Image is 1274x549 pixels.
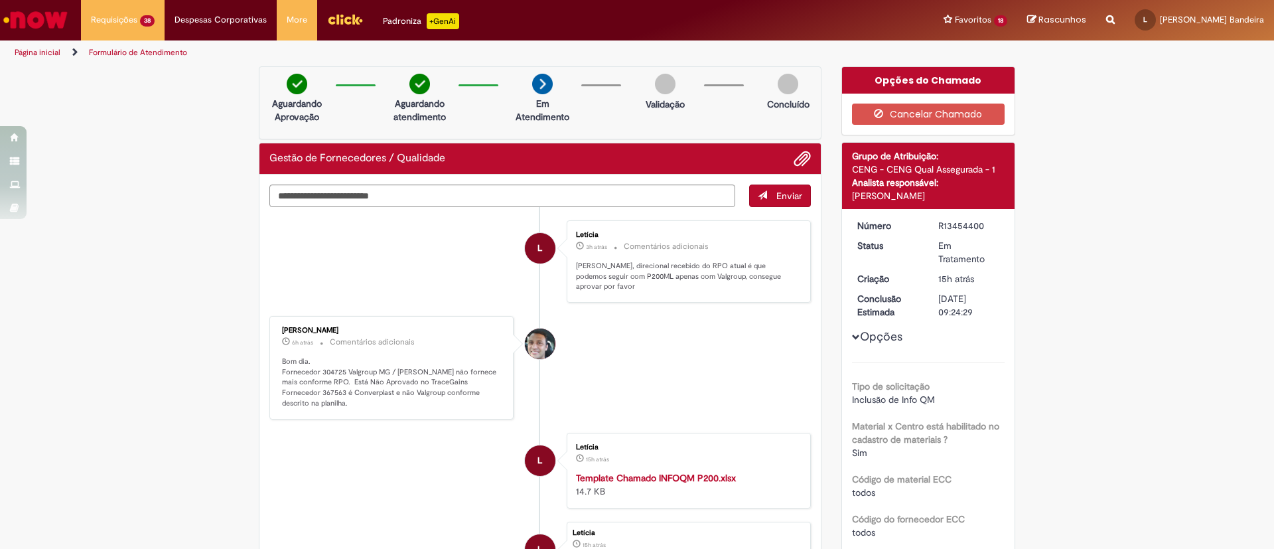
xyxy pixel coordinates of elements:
a: Rascunhos [1027,14,1086,27]
div: [PERSON_NAME] [282,327,503,335]
img: check-circle-green.png [287,74,307,94]
span: Rascunhos [1038,13,1086,26]
div: Letícia [573,529,804,537]
div: [DATE] 09:24:29 [938,292,1000,319]
span: 15h atrás [938,273,974,285]
span: Enviar [776,190,802,202]
time: 28/08/2025 08:51:39 [292,339,313,347]
span: More [287,13,307,27]
div: R13454400 [938,219,1000,232]
span: Requisições [91,13,137,27]
span: todos [852,526,875,538]
b: Código do fornecedor ECC [852,513,965,525]
div: Grupo de Atribuição: [852,149,1005,163]
b: Material x Centro está habilitado no cadastro de materiais ? [852,420,999,445]
div: [PERSON_NAME] [852,189,1005,202]
h2: Gestão de Fornecedores / Qualidade Histórico de tíquete [269,153,445,165]
div: Letícia [525,445,555,476]
p: Validação [646,98,685,111]
a: Página inicial [15,47,60,58]
div: 27/08/2025 23:13:29 [938,272,1000,285]
img: arrow-next.png [532,74,553,94]
img: click_logo_yellow_360x200.png [327,9,363,29]
span: L [537,232,542,264]
span: L [537,445,542,477]
p: Em Atendimento [510,97,575,123]
span: Favoritos [955,13,991,27]
span: [PERSON_NAME] Bandeira [1160,14,1264,25]
b: Código de material ECC [852,473,952,485]
p: +GenAi [427,13,459,29]
div: Letícia [576,443,797,451]
span: 18 [994,15,1007,27]
dt: Criação [847,272,929,285]
img: img-circle-grey.png [655,74,675,94]
time: 27/08/2025 23:13:27 [586,455,609,463]
div: Letícia [525,233,555,264]
p: Aguardando atendimento [388,97,452,123]
textarea: Digite sua mensagem aqui... [269,185,735,207]
b: Tipo de solicitação [852,380,930,392]
a: Formulário de Atendimento [89,47,187,58]
span: L [1143,15,1147,24]
img: check-circle-green.png [409,74,430,94]
span: Inclusão de Info QM [852,394,935,406]
img: ServiceNow [1,7,70,33]
time: 27/08/2025 23:13:29 [938,273,974,285]
span: 6h atrás [292,339,313,347]
div: Analista responsável: [852,176,1005,189]
span: 15h atrás [586,455,609,463]
span: 3h atrás [586,243,607,251]
span: 15h atrás [583,541,606,549]
div: 14.7 KB [576,471,797,498]
ul: Trilhas de página [10,40,839,65]
dt: Conclusão Estimada [847,292,929,319]
p: Aguardando Aprovação [265,97,329,123]
div: Letícia [576,231,797,239]
small: Comentários adicionais [330,337,415,348]
dt: Status [847,239,929,252]
a: Template Chamado INFOQM P200.xlsx [576,472,736,484]
span: Sim [852,447,867,459]
div: Vaner Gaspar Da Silva [525,329,555,359]
span: todos [852,487,875,499]
p: Concluído [767,98,810,111]
div: Opções do Chamado [842,67,1015,94]
div: Padroniza [383,13,459,29]
p: [PERSON_NAME], direcional recebido do RPO atual é que podemos seguir com P200ML apenas com Valgro... [576,261,797,292]
small: Comentários adicionais [624,241,709,252]
span: 38 [140,15,155,27]
time: 27/08/2025 23:13:29 [583,541,606,549]
p: Bom dia. Fornecedor 304725 Valgroup MG / [PERSON_NAME] não fornece mais conforme RPO. Está Não Ap... [282,356,503,409]
span: Despesas Corporativas [175,13,267,27]
button: Adicionar anexos [794,150,811,167]
button: Cancelar Chamado [852,104,1005,125]
button: Enviar [749,185,811,207]
div: CENG - CENG Qual Assegurada - 1 [852,163,1005,176]
time: 28/08/2025 11:24:30 [586,243,607,251]
div: Em Tratamento [938,239,1000,266]
dt: Número [847,219,929,232]
img: img-circle-grey.png [778,74,798,94]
